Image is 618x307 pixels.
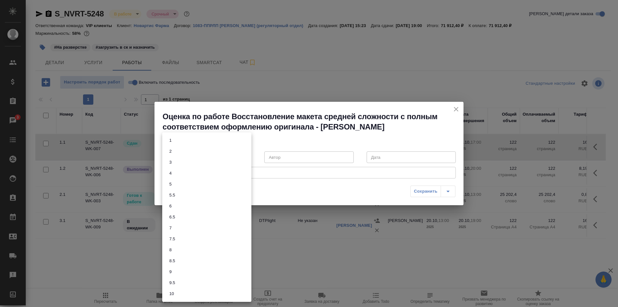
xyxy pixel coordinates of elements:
button: 7 [167,225,173,232]
button: 10 [167,290,176,297]
button: 8 [167,246,173,254]
button: 7.5 [167,235,177,243]
button: 5.5 [167,192,177,199]
button: 8.5 [167,257,177,264]
button: 6 [167,203,173,210]
button: 5 [167,181,173,188]
button: 3 [167,159,173,166]
button: 6.5 [167,214,177,221]
button: 2 [167,148,173,155]
button: 9 [167,268,173,275]
button: 4 [167,170,173,177]
button: 1 [167,137,173,144]
button: 9.5 [167,279,177,286]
